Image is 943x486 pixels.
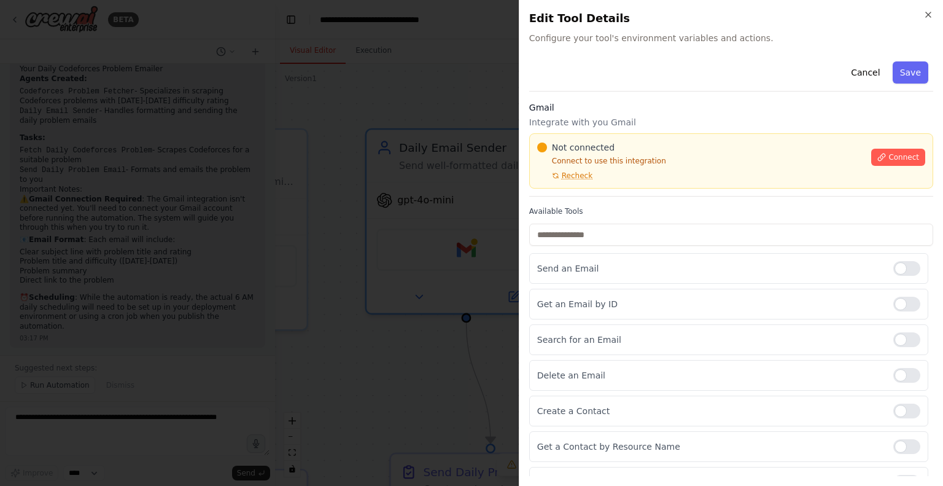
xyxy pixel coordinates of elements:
[893,61,928,84] button: Save
[529,101,933,114] h3: Gmail
[888,152,919,162] span: Connect
[529,206,933,216] label: Available Tools
[537,156,864,166] p: Connect to use this integration
[552,141,615,154] span: Not connected
[537,405,883,417] p: Create a Contact
[529,10,933,27] h2: Edit Tool Details
[844,61,887,84] button: Cancel
[871,149,925,166] button: Connect
[537,369,883,382] p: Delete an Email
[537,171,592,181] button: Recheck
[537,441,883,453] p: Get a Contact by Resource Name
[529,116,933,128] p: Integrate with you Gmail
[537,334,883,346] p: Search for an Email
[537,262,883,275] p: Send an Email
[537,298,883,310] p: Get an Email by ID
[562,171,592,181] span: Recheck
[529,32,933,44] span: Configure your tool's environment variables and actions.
